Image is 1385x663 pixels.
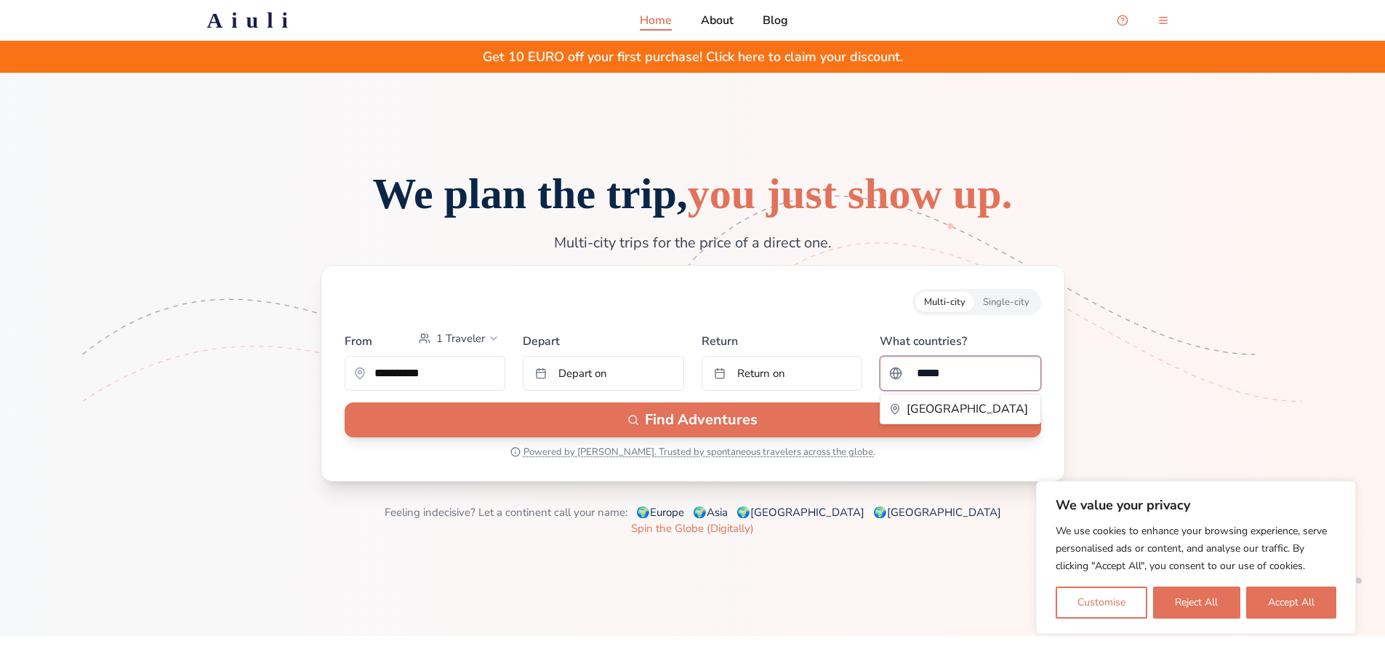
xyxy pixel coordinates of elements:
[449,233,937,253] p: Multi-city trips for the price of a direct one.
[345,402,1041,437] button: Find Adventures
[1149,6,1178,35] button: menu-button
[737,366,785,381] span: Return on
[510,446,875,458] button: Powered by [PERSON_NAME]. Trusted by spontaneous travelers across the globe.
[915,292,974,312] button: Multi-city
[873,505,1001,520] a: 🌍[GEOGRAPHIC_DATA]
[207,7,297,33] h2: Aiuli
[701,12,734,29] a: About
[345,333,372,350] label: From
[702,356,863,391] button: Return on
[385,505,627,520] span: Feeling indecisive? Let a continent call your name:
[523,356,684,391] button: Depart on
[1056,523,1336,575] p: We use cookies to enhance your browsing experience, serve personalised ads or content, and analys...
[736,505,864,520] a: 🌍[GEOGRAPHIC_DATA]
[631,521,754,536] a: Spin the Globe (Digitally)
[693,505,728,520] a: 🌍Asia
[880,327,1041,350] label: What countries?
[908,359,1032,388] input: Search for a country
[763,12,788,29] a: Blog
[1056,587,1147,619] button: Customise
[413,327,505,350] button: Select passengers
[1246,587,1336,619] button: Accept All
[184,7,320,33] a: Aiuli
[974,292,1038,312] button: Single-city
[636,505,684,520] a: 🌍Europe
[688,170,1013,218] span: you just show up.
[1108,6,1137,35] button: Open support chat
[907,400,1028,418] p: [GEOGRAPHIC_DATA]
[912,289,1041,315] div: Trip style
[1036,481,1356,634] div: We value your privacy
[702,327,863,350] label: Return
[640,12,672,29] a: Home
[372,170,1012,218] span: We plan the trip,
[523,327,684,350] label: Depart
[436,331,485,346] span: 1 Traveler
[1153,587,1240,619] button: Reject All
[558,366,607,381] span: Depart on
[523,446,875,458] span: Powered by [PERSON_NAME]. Trusted by spontaneous travelers across the globe.
[1056,496,1336,514] p: We value your privacy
